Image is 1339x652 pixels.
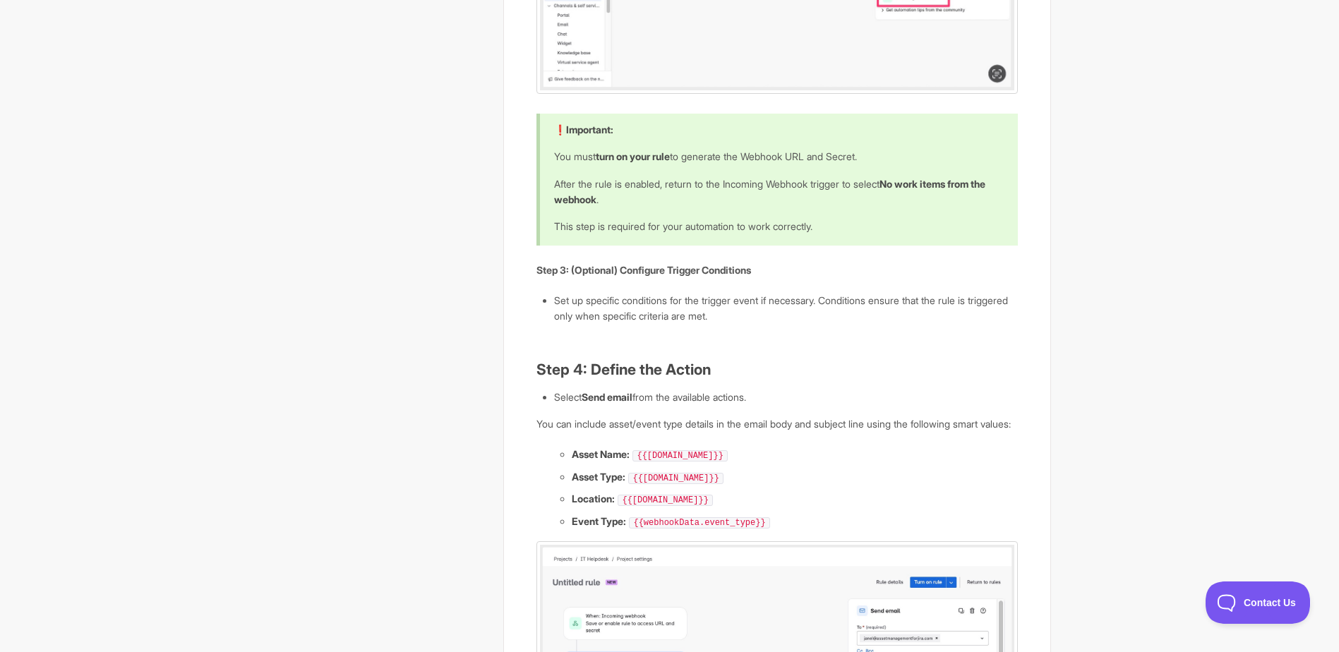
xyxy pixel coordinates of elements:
li: Select from the available actions. [554,390,1017,405]
code: {{[DOMAIN_NAME]}} [618,495,712,506]
code: {{[DOMAIN_NAME]}} [628,473,723,484]
b: Step 3: (Optional) Configure Trigger Conditions [536,264,751,276]
strong: Event Type: [572,515,626,527]
p: You must to generate the Webhook URL and Secret. [554,149,999,164]
strong: Important: [566,123,613,135]
p: This step is required for your automation to work correctly. [554,219,999,234]
code: {{webhookData.event_type}} [629,517,769,529]
li: Set up specific conditions for the trigger event if necessary. Conditions ensure that the rule is... [554,293,1017,323]
strong: turn on your rule [596,150,670,162]
code: {{[DOMAIN_NAME]}} [632,450,727,461]
strong: No work items from the webhook [554,178,985,205]
p: You can include asset/event type details in the email body and subject line using the following s... [536,416,1017,432]
strong: Step 4: Define the Action [536,361,711,378]
p: ❗ [554,122,999,138]
strong: Asset Type: [572,471,625,483]
strong: Asset Name: [572,448,630,460]
p: After the rule is enabled, return to the Incoming Webhook trigger to select . [554,176,999,207]
strong: Location: [572,493,615,505]
strong: Send email [582,391,632,403]
iframe: Toggle Customer Support [1206,581,1311,624]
